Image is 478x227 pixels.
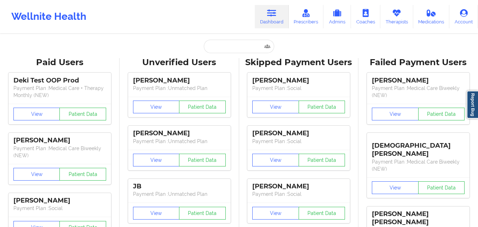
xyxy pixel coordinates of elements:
button: View [13,168,60,181]
a: Dashboard [255,5,289,28]
button: Patient Data [59,168,106,181]
button: View [372,108,419,120]
div: [PERSON_NAME] [252,129,345,137]
button: Patient Data [418,181,465,194]
button: Patient Data [179,207,226,220]
button: View [252,154,299,166]
p: Payment Plan : Unmatched Plan [133,85,226,92]
button: View [252,101,299,113]
div: JB [133,182,226,191]
a: Account [449,5,478,28]
div: Deki Test OOP Prod [13,76,106,85]
a: Prescribers [289,5,324,28]
p: Payment Plan : Medical Care Biweekly (NEW) [372,158,465,172]
a: Report Bug [467,91,478,119]
button: Patient Data [299,207,345,220]
p: Payment Plan : Social [13,205,106,212]
div: [PERSON_NAME] [252,182,345,191]
button: Patient Data [59,108,106,120]
p: Payment Plan : Social [252,191,345,198]
div: [PERSON_NAME] [252,76,345,85]
button: Patient Data [299,154,345,166]
button: View [133,207,180,220]
p: Payment Plan : Social [252,138,345,145]
p: Payment Plan : Unmatched Plan [133,191,226,198]
button: View [372,181,419,194]
p: Payment Plan : Medical Care Biweekly (NEW) [13,145,106,159]
button: View [13,108,60,120]
a: Coaches [351,5,380,28]
div: [PERSON_NAME] [133,76,226,85]
div: Unverified Users [125,57,234,68]
div: [PERSON_NAME] [13,136,106,144]
button: Patient Data [179,101,226,113]
div: [PERSON_NAME] [PERSON_NAME] [372,210,465,226]
a: Medications [413,5,450,28]
a: Therapists [380,5,413,28]
div: Skipped Payment Users [244,57,354,68]
div: [PERSON_NAME] [13,197,106,205]
div: [DEMOGRAPHIC_DATA][PERSON_NAME] [372,136,465,158]
button: Patient Data [299,101,345,113]
div: Paid Users [5,57,115,68]
a: Admins [323,5,351,28]
p: Payment Plan : Medical Care + Therapy Monthly (NEW) [13,85,106,99]
button: View [133,154,180,166]
div: [PERSON_NAME] [372,76,465,85]
p: Payment Plan : Medical Care Biweekly (NEW) [372,85,465,99]
p: Payment Plan : Social [252,85,345,92]
div: Failed Payment Users [363,57,473,68]
div: [PERSON_NAME] [133,129,226,137]
button: View [252,207,299,220]
p: Payment Plan : Unmatched Plan [133,138,226,145]
button: Patient Data [179,154,226,166]
button: Patient Data [418,108,465,120]
button: View [133,101,180,113]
